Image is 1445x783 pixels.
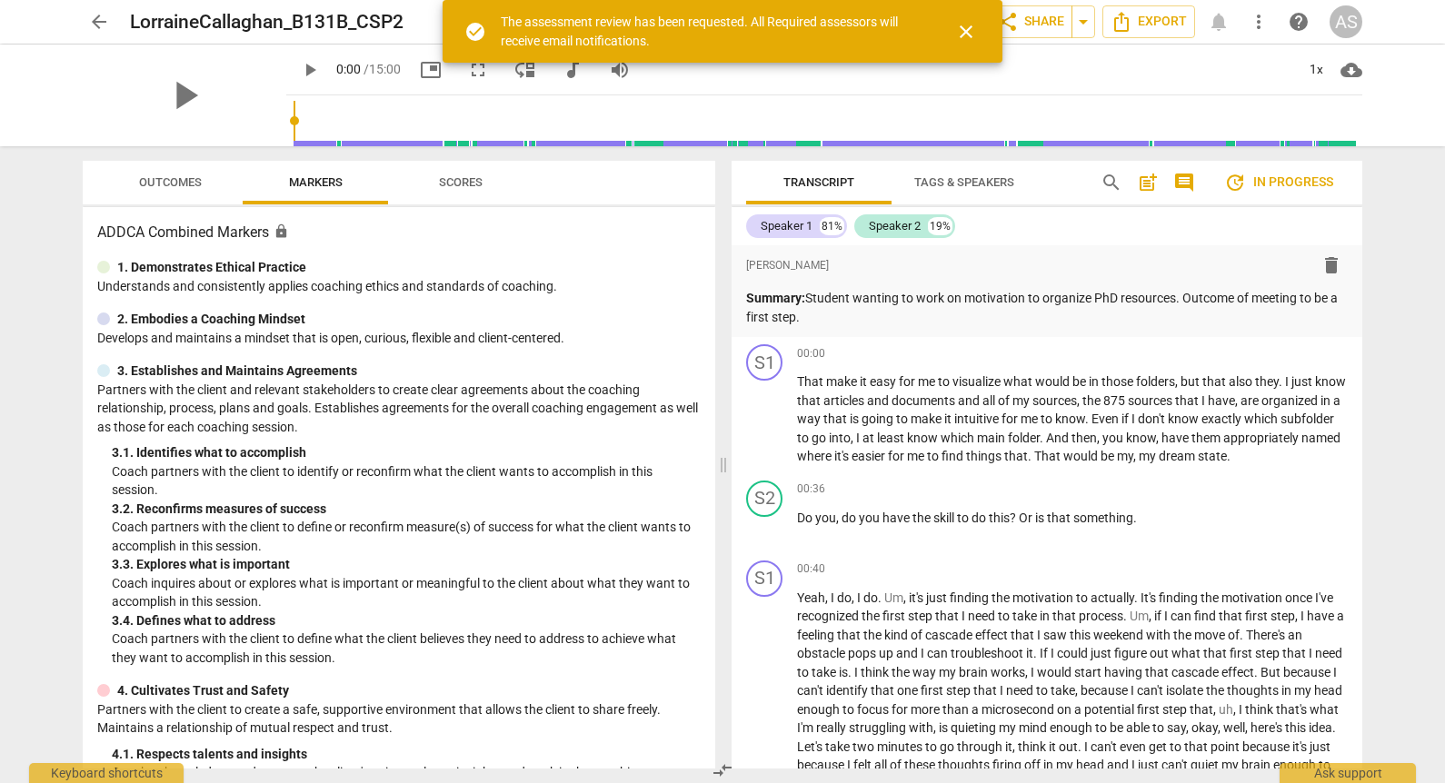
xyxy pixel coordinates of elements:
[1168,411,1201,426] span: know
[1057,646,1091,660] span: could
[761,217,812,235] div: Speaker 1
[289,175,343,189] span: Markers
[1076,590,1091,605] span: to
[903,590,909,605] span: ,
[1052,609,1079,623] span: that
[1139,449,1159,463] span: my
[797,510,815,525] span: Do
[848,665,854,679] span: .
[112,443,701,462] div: 3. 1. Identifies what to accomplish
[97,329,701,348] p: Develops and maintains a mindset that is open, curious, flexible and client-centered.
[812,431,829,445] span: go
[797,561,825,577] span: 00:40
[112,629,701,667] p: Coach partners with the client to define what the client believes they need to address to achieve...
[1320,254,1342,276] span: delete
[944,411,954,426] span: it
[97,277,701,296] p: Understands and consistently applies coaching ethics and standards of coaching.
[1330,5,1362,38] div: AS
[1240,628,1246,642] span: .
[815,510,836,525] span: you
[112,500,701,519] div: 3. 2. Reconfirms measures of success
[921,646,927,660] span: I
[1156,431,1161,445] span: ,
[1198,449,1227,463] span: state
[896,411,911,426] span: to
[274,223,289,239] span: Assessment is enabled for this document. The competency model is locked and follows the assessmen...
[1033,646,1040,660] span: .
[1037,628,1043,642] span: I
[139,175,202,189] span: Outcomes
[909,590,926,605] span: it's
[1091,646,1114,660] span: just
[1021,411,1041,426] span: me
[464,21,486,43] span: check_circle
[877,431,907,445] span: least
[1028,449,1034,463] span: .
[927,646,951,660] span: can
[977,431,1008,445] span: main
[933,510,957,525] span: skill
[414,54,447,86] button: Picture in picture
[1130,609,1149,623] span: Filler word
[1173,628,1194,642] span: the
[1097,431,1102,445] span: ,
[1170,168,1199,197] button: Show/Hide comments
[837,628,863,642] span: that
[1089,374,1101,389] span: in
[1171,609,1194,623] span: can
[812,665,839,679] span: take
[1245,609,1271,623] span: first
[1285,374,1291,389] span: I
[746,560,782,597] div: Change speaker
[926,590,950,605] span: just
[1041,411,1055,426] span: to
[831,590,837,605] span: I
[1046,431,1071,445] span: And
[1315,374,1346,389] span: know
[88,11,110,33] span: arrow_back
[117,310,305,329] p: 2. Embodies a Coaching Mindset
[859,510,882,525] span: you
[1255,374,1279,389] span: they
[1101,449,1117,463] span: be
[1288,11,1310,33] span: help
[1102,5,1195,38] button: Export
[952,374,1003,389] span: visualize
[942,449,966,463] span: find
[1230,646,1255,660] span: first
[1208,393,1235,408] span: have
[1154,609,1164,623] span: if
[1035,374,1072,389] span: would
[1282,5,1315,38] a: Help
[955,21,977,43] span: close
[1077,393,1082,408] span: ,
[911,628,925,642] span: of
[783,175,854,189] span: Transcript
[879,646,896,660] span: up
[1121,411,1131,426] span: if
[1111,11,1187,33] span: Export
[1171,646,1203,660] span: what
[1131,411,1138,426] span: I
[892,393,958,408] span: documents
[1288,628,1302,642] span: an
[884,590,903,605] span: Filler word
[797,431,812,445] span: to
[950,590,992,605] span: finding
[862,609,882,623] span: the
[1261,393,1320,408] span: organized
[1040,646,1051,660] span: If
[1255,646,1282,660] span: step
[746,344,782,381] div: Change speaker
[1032,393,1077,408] span: sources
[1008,431,1040,445] span: folder
[1320,393,1333,408] span: in
[869,217,921,235] div: Speaker 2
[797,646,848,660] span: obstacle
[927,449,942,463] span: to
[1003,374,1035,389] span: what
[1133,510,1137,525] span: .
[850,411,862,426] span: is
[998,393,1012,408] span: of
[1114,646,1150,660] span: figure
